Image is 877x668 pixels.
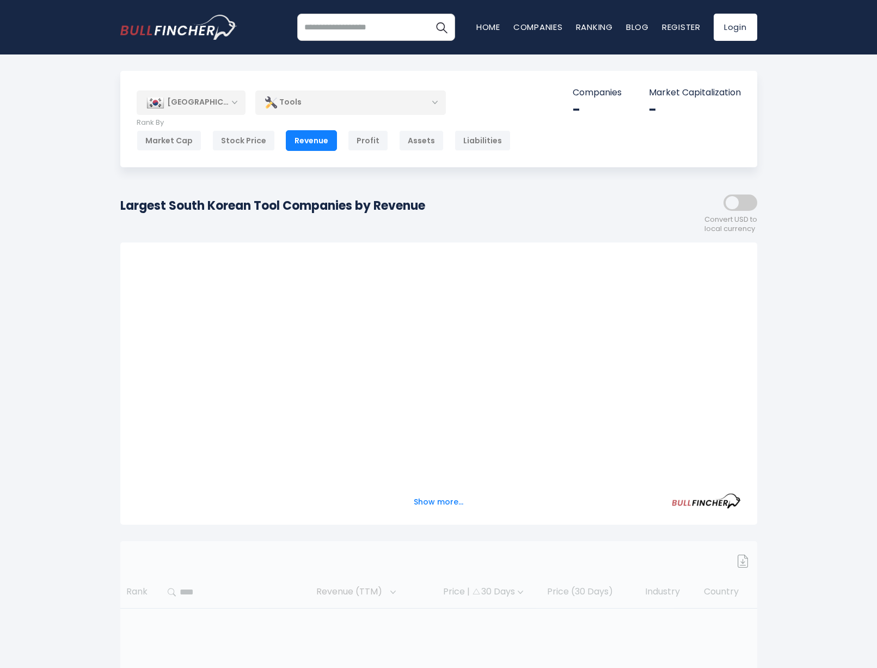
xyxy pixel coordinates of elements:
a: Home [476,21,500,33]
div: - [573,101,622,118]
div: Market Cap [137,130,201,151]
div: Assets [399,130,444,151]
a: Blog [626,21,649,33]
a: Ranking [576,21,613,33]
p: Companies [573,87,622,99]
div: Revenue [286,130,337,151]
div: Tools [255,90,446,115]
div: - [649,101,741,118]
button: Show more... [407,493,470,511]
h1: Largest South Korean Tool Companies by Revenue [120,197,425,215]
p: Rank By [137,118,511,127]
a: Companies [513,21,563,33]
div: [GEOGRAPHIC_DATA] [137,90,246,114]
div: Stock Price [212,130,275,151]
a: Login [714,14,757,41]
div: Profit [348,130,388,151]
p: Market Capitalization [649,87,741,99]
button: Search [428,14,455,41]
img: bullfincher logo [120,15,237,40]
div: Liabilities [455,130,511,151]
span: Convert USD to local currency [704,215,757,234]
a: Go to homepage [120,15,237,40]
a: Register [662,21,701,33]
